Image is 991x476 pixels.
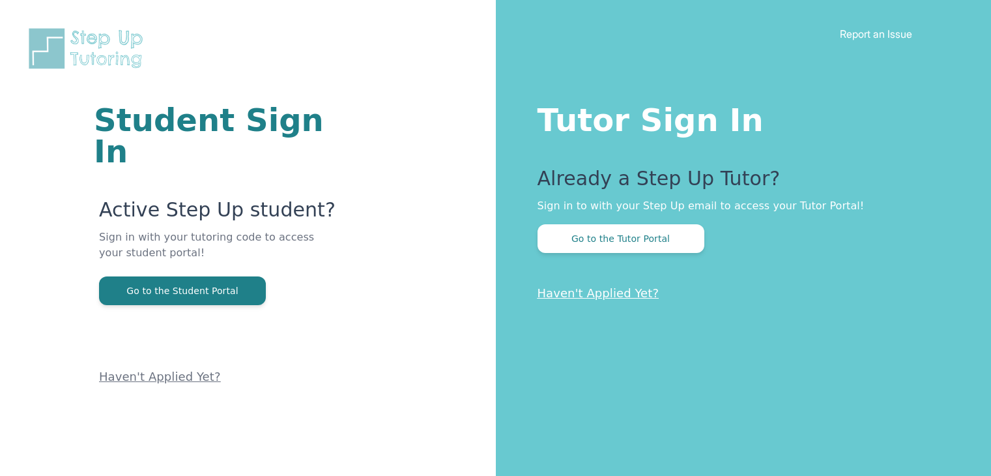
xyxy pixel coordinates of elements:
p: Already a Step Up Tutor? [538,167,940,198]
a: Report an Issue [840,27,912,40]
p: Sign in with your tutoring code to access your student portal! [99,230,339,276]
p: Active Step Up student? [99,198,339,230]
p: Sign in to with your Step Up email to access your Tutor Portal! [538,198,940,214]
img: Step Up Tutoring horizontal logo [26,26,151,71]
a: Go to the Student Portal [99,284,266,297]
button: Go to the Tutor Portal [538,224,704,253]
a: Haven't Applied Yet? [99,370,221,383]
h1: Tutor Sign In [538,99,940,136]
a: Go to the Tutor Portal [538,232,704,245]
button: Go to the Student Portal [99,276,266,305]
a: Haven't Applied Yet? [538,286,659,300]
h1: Student Sign In [94,104,339,167]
